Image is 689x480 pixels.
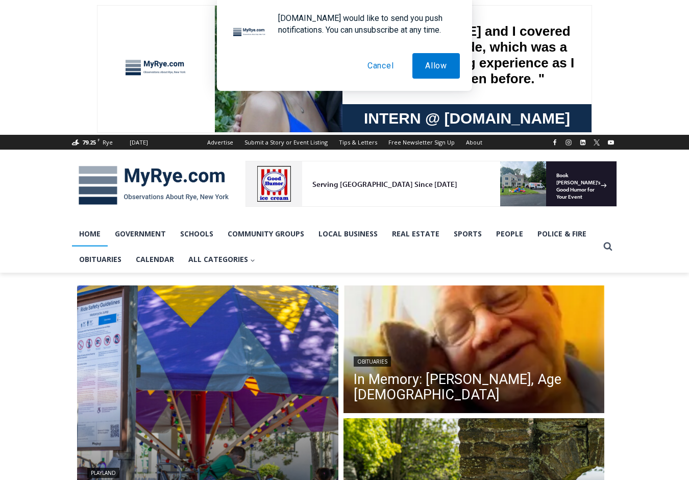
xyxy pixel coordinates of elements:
button: Allow [412,53,460,79]
a: YouTube [605,136,617,149]
img: notification icon [229,12,270,53]
a: Community Groups [220,221,311,247]
a: In Memory: [PERSON_NAME], Age [DEMOGRAPHIC_DATA] [354,372,595,402]
a: Police & Fire [530,221,594,247]
a: Calendar [129,247,181,272]
nav: Secondary Navigation [202,135,488,150]
button: View Search Form [599,237,617,256]
a: Home [72,221,108,247]
div: "the precise, almost orchestrated movements of cutting and assembling sushi and [PERSON_NAME] mak... [105,64,150,122]
span: 79.25 [82,138,96,146]
img: s_800_809a2aa2-bb6e-4add-8b5e-749ad0704c34.jpeg [247,1,308,46]
a: Obituaries [354,356,391,367]
a: Read More In Memory: Patrick A. Auriemma Jr., Age 70 [343,285,605,416]
img: Obituary - Patrick Albert Auriemma [343,285,605,416]
span: Intern @ [DOMAIN_NAME] [267,102,473,125]
a: Facebook [549,136,561,149]
div: "[PERSON_NAME] and I covered the [DATE] Parade, which was a really eye opening experience as I ha... [258,1,482,99]
a: People [489,221,530,247]
a: Instagram [562,136,575,149]
a: Open Tues. - Sun. [PHONE_NUMBER] [1,103,103,127]
a: Intern @ [DOMAIN_NAME] [245,99,495,127]
div: [DOMAIN_NAME] would like to send you push notifications. You can unsubscribe at any time. [270,12,460,36]
a: Playland [87,468,119,478]
a: Local Business [311,221,385,247]
a: X [590,136,603,149]
h4: Book [PERSON_NAME]'s Good Humor for Your Event [311,11,355,39]
nav: Primary Navigation [72,221,599,273]
button: Cancel [355,53,407,79]
a: Sports [447,221,489,247]
div: [DATE] [130,138,148,147]
a: About [460,135,488,150]
img: MyRye.com [72,159,235,212]
a: Government [108,221,173,247]
a: Free Newsletter Sign Up [383,135,460,150]
div: Rye [103,138,113,147]
button: Child menu of All Categories [181,247,262,272]
a: Book [PERSON_NAME]'s Good Humor for Your Event [303,3,368,46]
a: Submit a Story or Event Listing [239,135,333,150]
span: F [97,137,100,142]
span: Open Tues. - Sun. [PHONE_NUMBER] [3,105,100,144]
a: Tips & Letters [333,135,383,150]
a: Advertise [202,135,239,150]
div: Serving [GEOGRAPHIC_DATA] Since [DATE] [67,18,252,28]
a: Linkedin [577,136,589,149]
a: Obituaries [72,247,129,272]
a: Schools [173,221,220,247]
a: Real Estate [385,221,447,247]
